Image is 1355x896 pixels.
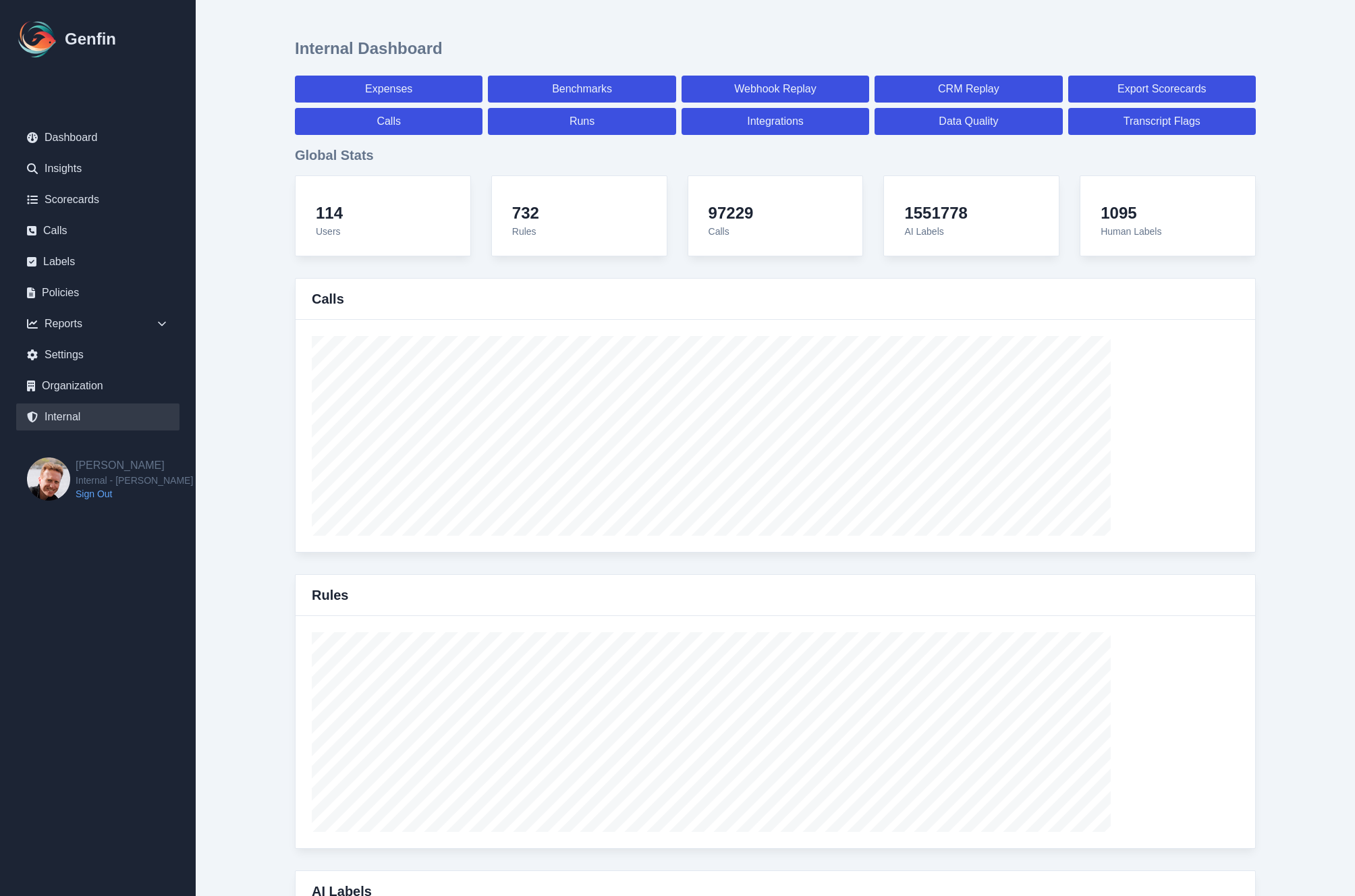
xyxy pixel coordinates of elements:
[16,186,179,213] a: Scorecards
[16,403,179,430] a: Internal
[904,226,943,237] span: AI Labels
[76,474,193,487] span: Internal - [PERSON_NAME]
[512,226,536,237] span: Rules
[312,586,348,605] h3: Rules
[65,28,116,50] h1: Genfin
[76,487,193,501] a: Sign Out
[16,155,179,182] a: Insights
[1101,203,1161,223] h4: 1095
[875,76,1062,103] a: CRM Replay
[16,372,179,399] a: Organization
[904,203,967,223] h4: 1551778
[1068,76,1256,103] a: Export Scorecards
[488,108,675,135] a: Runs
[16,341,179,368] a: Settings
[16,279,179,306] a: Policies
[488,76,675,103] a: Benchmarks
[295,146,1256,165] h3: Global Stats
[682,108,869,135] a: Integrations
[295,108,482,135] a: Calls
[316,226,341,237] span: Users
[709,203,754,223] h4: 97229
[16,124,179,151] a: Dashboard
[295,76,482,103] a: Expenses
[295,38,443,59] h1: Internal Dashboard
[16,217,179,244] a: Calls
[875,108,1062,135] a: Data Quality
[316,203,343,223] h4: 114
[1068,108,1256,135] a: Transcript Flags
[1101,226,1161,237] span: Human Labels
[312,289,344,308] h3: Calls
[76,457,193,474] h2: [PERSON_NAME]
[27,457,70,501] img: Brian Dunagan
[16,310,179,337] div: Reports
[16,248,179,275] a: Labels
[682,76,869,103] a: Webhook Replay
[512,203,539,223] h4: 732
[709,226,729,237] span: Calls
[16,18,59,61] img: Logo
